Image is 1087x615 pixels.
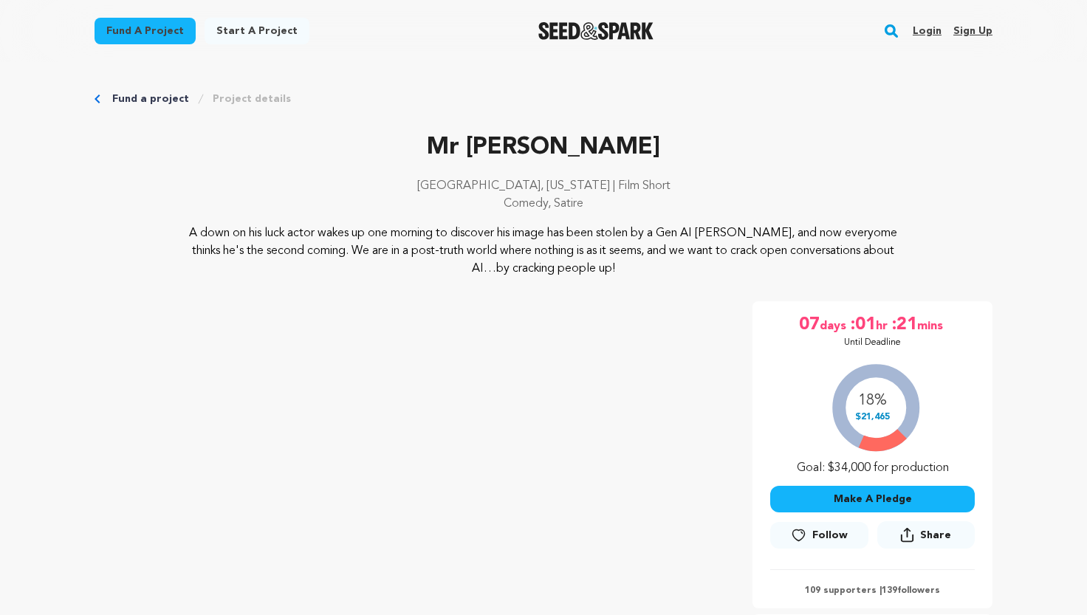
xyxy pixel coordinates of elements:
a: Fund a project [112,92,189,106]
a: Follow [770,522,868,549]
span: 07 [799,313,820,337]
p: A down on his luck actor wakes up one morning to discover his image has been stolen by a Gen AI [... [185,224,903,278]
p: Mr [PERSON_NAME] [95,130,992,165]
a: Project details [213,92,291,106]
a: Sign up [953,19,992,43]
span: Follow [812,528,848,543]
div: Breadcrumb [95,92,992,106]
img: Seed&Spark Logo Dark Mode [538,22,654,40]
a: Login [913,19,942,43]
span: Share [877,521,975,554]
button: Make A Pledge [770,486,975,512]
p: Comedy, Satire [95,195,992,213]
p: Until Deadline [844,337,901,348]
button: Share [877,521,975,549]
p: 109 supporters | followers [770,585,975,597]
p: [GEOGRAPHIC_DATA], [US_STATE] | Film Short [95,177,992,195]
a: Fund a project [95,18,196,44]
a: Seed&Spark Homepage [538,22,654,40]
span: hr [876,313,891,337]
span: days [820,313,849,337]
span: :01 [849,313,876,337]
span: mins [917,313,946,337]
span: 139 [882,586,897,595]
span: :21 [891,313,917,337]
a: Start a project [205,18,309,44]
span: Share [920,528,951,543]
